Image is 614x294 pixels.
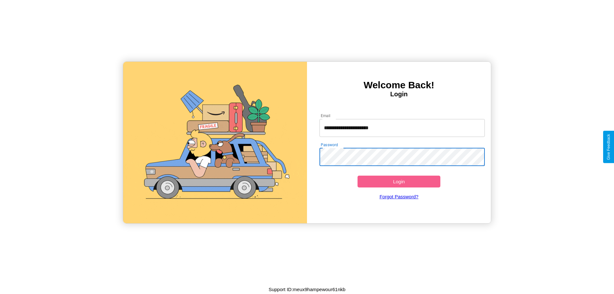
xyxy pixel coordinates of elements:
[307,80,491,91] h3: Welcome Back!
[321,113,331,118] label: Email
[606,134,611,160] div: Give Feedback
[316,187,482,206] a: Forgot Password?
[358,176,440,187] button: Login
[321,142,338,147] label: Password
[269,285,345,294] p: Support ID: meux9hampewour61nkb
[123,62,307,223] img: gif
[307,91,491,98] h4: Login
